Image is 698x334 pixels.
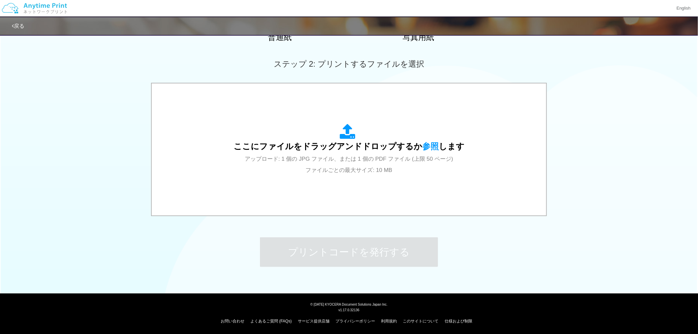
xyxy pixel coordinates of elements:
span: アップロード: 1 個の JPG ファイル、または 1 個の PDF ファイル (上限 50 ページ) ファイルごとの最大サイズ: 10 MB [245,156,453,173]
a: お問い合わせ [221,319,244,323]
h2: 写真用紙 [361,33,476,42]
a: 仕様および制限 [445,319,472,323]
span: © [DATE] KYOCERA Document Solutions Japan Inc. [310,302,388,306]
a: 戻る [12,23,24,29]
a: プライバシーポリシー [335,319,375,323]
span: ここにファイルをドラッグアンドドロップするか します [234,142,464,151]
button: プリントコードを発行する [260,237,438,267]
a: このサイトについて [403,319,439,323]
a: 利用規約 [381,319,397,323]
a: サービス提供店舗 [298,319,330,323]
span: ステップ 2: プリントするファイルを選択 [274,59,424,68]
span: v1.17.0.32136 [338,308,359,312]
span: 参照 [422,142,439,151]
a: よくあるご質問 (FAQs) [250,319,292,323]
h2: 普通紙 [222,33,337,42]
